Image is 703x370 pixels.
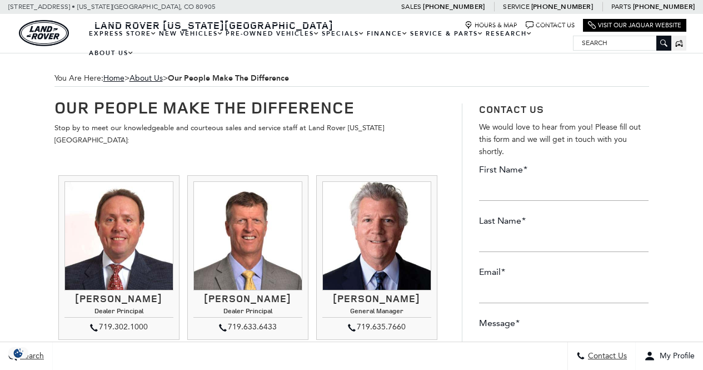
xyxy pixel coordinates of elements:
span: My Profile [655,352,695,361]
strong: Our People Make The Difference [168,73,289,83]
span: Sales [401,3,421,11]
h1: Our People Make The Difference [54,98,445,116]
a: EXPRESS STORE [88,24,158,43]
div: 719.635.7660 [322,320,431,334]
span: We would love to hear from you! Please fill out this form and we will get in touch with you shortly. [479,122,641,156]
img: Mike Jorgensen [193,181,302,290]
a: About Us [129,73,163,83]
h3: Contact Us [479,103,649,116]
label: Last Name [479,215,526,227]
img: Ray Reilly [322,181,431,290]
a: Visit Our Jaguar Website [588,21,681,29]
div: 719.302.1000 [64,320,173,334]
span: Land Rover [US_STATE][GEOGRAPHIC_DATA] [94,18,333,32]
a: [PHONE_NUMBER] [633,2,695,11]
label: Email [479,266,505,278]
a: [STREET_ADDRESS] • [US_STATE][GEOGRAPHIC_DATA], CO 80905 [8,3,216,11]
span: Parts [611,3,631,11]
a: Specials [321,24,366,43]
span: > [103,73,289,83]
h3: [PERSON_NAME] [193,293,302,304]
button: Open user profile menu [636,342,703,370]
a: Pre-Owned Vehicles [225,24,321,43]
a: Contact Us [526,21,575,29]
a: land-rover [19,20,69,46]
a: Hours & Map [465,21,517,29]
div: Breadcrumbs [54,70,649,87]
a: Research [485,24,534,43]
div: 719.633.6433 [193,320,302,334]
img: Opt-Out Icon [6,347,31,359]
span: Service [503,3,529,11]
span: > [129,73,289,83]
a: Finance [366,24,409,43]
label: Message [479,317,520,329]
a: New Vehicles [158,24,225,43]
p: Stop by to meet our knowledgeable and courteous sales and service staff at Land Rover [US_STATE][... [54,122,445,146]
a: [PHONE_NUMBER] [531,2,593,11]
img: Land Rover [19,20,69,46]
a: Home [103,73,124,83]
h4: General Manager [322,307,431,318]
h4: Dealer Principal [193,307,302,318]
span: Contact Us [585,352,627,361]
section: Click to Open Cookie Consent Modal [6,347,31,359]
a: Service & Parts [409,24,485,43]
h4: Dealer Principal [64,307,173,318]
nav: Main Navigation [88,24,573,63]
img: Thom Buckley [64,181,173,290]
input: Search [574,36,671,50]
a: About Us [88,43,135,63]
label: First Name [479,164,527,176]
h3: [PERSON_NAME] [64,293,173,304]
a: [PHONE_NUMBER] [423,2,485,11]
span: You Are Here: [54,70,649,87]
h3: [PERSON_NAME] [322,293,431,304]
a: Land Rover [US_STATE][GEOGRAPHIC_DATA] [88,18,340,32]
